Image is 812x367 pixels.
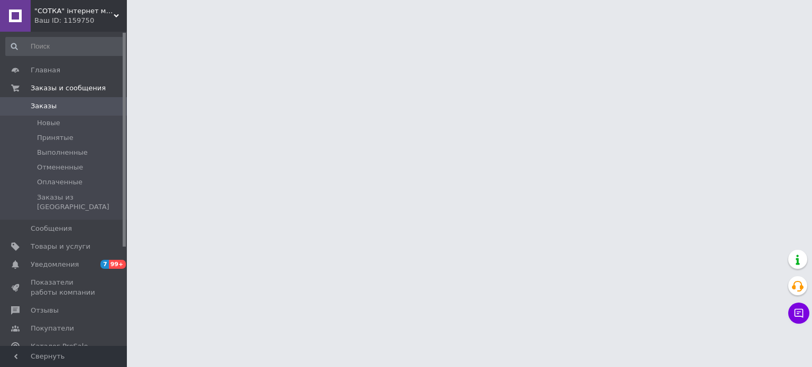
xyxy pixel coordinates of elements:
[37,148,88,157] span: Выполненные
[31,101,57,111] span: Заказы
[37,118,60,128] span: Новые
[788,303,809,324] button: Чат с покупателем
[37,177,82,187] span: Оплаченные
[31,224,72,233] span: Сообщения
[31,342,88,351] span: Каталог ProSale
[37,133,73,143] span: Принятые
[34,16,127,25] div: Ваш ID: 1159750
[37,193,124,212] span: Заказы из [GEOGRAPHIC_DATA]
[100,260,109,269] span: 7
[34,6,114,16] span: "СОТКА" інтернет магазин
[31,65,60,75] span: Главная
[31,260,79,269] span: Уведомления
[37,163,83,172] span: Отмененные
[109,260,126,269] span: 99+
[31,83,106,93] span: Заказы и сообщения
[31,306,59,315] span: Отзывы
[5,37,125,56] input: Поиск
[31,324,74,333] span: Покупатели
[31,278,98,297] span: Показатели работы компании
[31,242,90,251] span: Товары и услуги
